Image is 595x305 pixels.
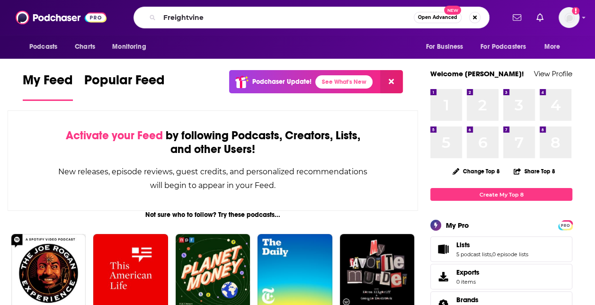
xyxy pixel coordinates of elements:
[456,268,480,277] span: Exports
[55,165,370,192] div: New releases, episode reviews, guest credits, and personalized recommendations will begin to appe...
[430,236,572,262] span: Lists
[480,40,526,54] span: For Podcasters
[534,69,572,78] a: View Profile
[16,9,107,27] img: Podchaser - Follow, Share and Rate Podcasts
[315,75,373,89] a: See What's New
[447,165,506,177] button: Change Top 8
[430,69,524,78] a: Welcome [PERSON_NAME]!
[456,278,480,285] span: 0 items
[538,38,572,56] button: open menu
[544,40,560,54] span: More
[75,40,95,54] span: Charts
[419,38,475,56] button: open menu
[492,251,528,258] a: 0 episode lists
[55,129,370,156] div: by following Podcasts, Creators, Lists, and other Users!
[456,296,479,304] span: Brands
[8,211,418,219] div: Not sure who to follow? Try these podcasts...
[106,38,158,56] button: open menu
[84,72,165,101] a: Popular Feed
[559,7,579,28] span: Logged in as Padilla_3
[23,72,73,94] span: My Feed
[474,38,540,56] button: open menu
[559,7,579,28] button: Show profile menu
[29,40,57,54] span: Podcasts
[509,9,525,26] a: Show notifications dropdown
[513,162,556,180] button: Share Top 8
[23,38,70,56] button: open menu
[434,242,453,256] a: Lists
[559,221,571,228] a: PRO
[456,241,528,249] a: Lists
[69,38,101,56] a: Charts
[456,251,491,258] a: 5 podcast lists
[426,40,463,54] span: For Business
[84,72,165,94] span: Popular Feed
[456,296,483,304] a: Brands
[491,251,492,258] span: ,
[160,10,414,25] input: Search podcasts, credits, & more...
[456,241,470,249] span: Lists
[414,12,462,23] button: Open AdvancedNew
[430,188,572,201] a: Create My Top 8
[430,264,572,289] a: Exports
[434,270,453,283] span: Exports
[446,221,469,230] div: My Pro
[559,7,579,28] img: User Profile
[133,7,489,28] div: Search podcasts, credits, & more...
[23,72,73,101] a: My Feed
[112,40,146,54] span: Monitoring
[252,78,311,86] p: Podchaser Update!
[65,128,162,143] span: Activate your Feed
[444,6,461,15] span: New
[533,9,547,26] a: Show notifications dropdown
[418,15,457,20] span: Open Advanced
[572,7,579,15] svg: Add a profile image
